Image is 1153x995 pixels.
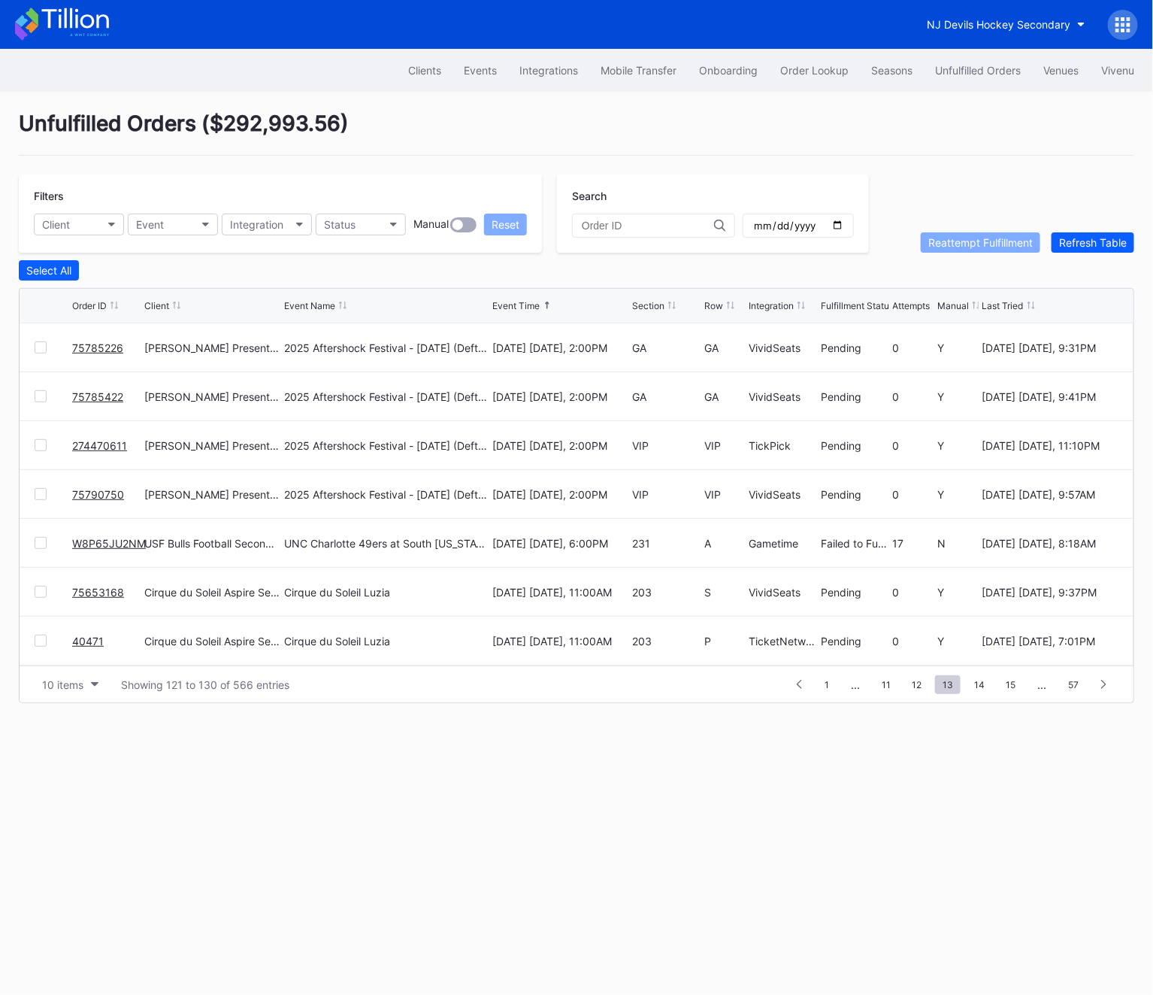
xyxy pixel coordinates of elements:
div: 2025 Aftershock Festival - [DATE] (Deftones, A Perfect Circle, Turnstile, Lamb of God) [284,488,489,501]
div: Y [937,635,978,648]
div: VividSeats [749,586,817,599]
div: Y [937,390,978,403]
div: VividSeats [749,488,817,501]
div: [PERSON_NAME] Presents Secondary [144,390,280,403]
div: Reset [492,218,519,231]
div: P [704,635,745,648]
button: Integrations [508,56,589,84]
div: GA [632,341,701,354]
div: GA [704,341,745,354]
div: [PERSON_NAME] Presents Secondary [144,439,280,452]
div: Event Time [492,300,540,311]
div: Client [42,218,70,231]
div: S [704,586,745,599]
div: ... [1026,678,1058,691]
div: [DATE] [DATE], 8:18AM [982,537,1118,550]
div: 203 [632,586,701,599]
button: Reset [484,214,527,235]
div: Select All [26,264,71,277]
div: 2025 Aftershock Festival - [DATE] (Deftones, A Perfect Circle, Turnstile, Lamb of God) [284,439,489,452]
div: [PERSON_NAME] Presents Secondary [144,341,280,354]
button: Refresh Table [1052,232,1134,253]
div: Refresh Table [1059,236,1127,249]
div: Y [937,586,978,599]
button: Select All [19,260,79,281]
div: Status [324,218,356,231]
a: 75653168 [72,586,124,599]
button: Events [452,56,508,84]
div: 2025 Aftershock Festival - [DATE] (Deftones, A Perfect Circle, Turnstile, Lamb of God) [284,390,489,403]
div: Events [464,64,497,77]
div: 0 [893,439,934,452]
a: 40471 [72,635,104,648]
button: 10 items [35,675,106,695]
div: 2025 Aftershock Festival - [DATE] (Deftones, A Perfect Circle, Turnstile, Lamb of God) [284,341,489,354]
div: [DATE] [DATE], 11:10PM [982,439,1118,452]
input: Order ID [582,220,714,232]
div: Onboarding [699,64,758,77]
div: Cirque du Soleil Luzia [284,586,390,599]
div: UNC Charlotte 49ers at South [US_STATE] Bulls Football [284,537,489,550]
div: [DATE] [DATE], 9:41PM [982,390,1118,403]
div: Cirque du Soleil Aspire Secondary [144,635,280,648]
div: GA [704,390,745,403]
button: Venues [1032,56,1090,84]
div: TickPick [749,439,817,452]
div: VIP [704,488,745,501]
button: Reattempt Fulfillment [921,232,1040,253]
div: Seasons [871,64,912,77]
div: [DATE] [DATE], 11:00AM [492,635,628,648]
div: [DATE] [DATE], 2:00PM [492,488,628,501]
div: Search [572,190,854,202]
div: Y [937,488,978,501]
div: USF Bulls Football Secondary [144,537,280,550]
div: Manual [413,217,449,232]
div: Cirque du Soleil Aspire Secondary [144,586,280,599]
div: [DATE] [DATE], 2:00PM [492,439,628,452]
div: Reattempt Fulfillment [928,236,1033,249]
div: Unfulfilled Orders ( $292,993.56 ) [19,111,1134,156]
div: Filters [34,190,527,202]
div: Venues [1043,64,1079,77]
span: 14 [967,675,992,694]
div: [DATE] [DATE], 9:57AM [982,488,1118,501]
div: Failed to Fulfill [821,537,889,550]
button: Onboarding [688,56,769,84]
div: Section [632,300,664,311]
div: Mobile Transfer [601,64,676,77]
button: Mobile Transfer [589,56,688,84]
a: 274470611 [72,439,127,452]
div: Clients [408,64,441,77]
button: Status [316,214,406,235]
button: Client [34,214,124,235]
a: Clients [397,56,452,84]
button: Order Lookup [769,56,860,84]
button: NJ Devils Hockey Secondary [915,11,1097,38]
div: [DATE] [DATE], 2:00PM [492,341,628,354]
div: Event Name [284,300,335,311]
div: Pending [821,341,889,354]
span: 13 [935,675,961,694]
div: 0 [893,390,934,403]
div: [DATE] [DATE], 9:37PM [982,586,1118,599]
div: VIP [632,439,701,452]
div: A [704,537,745,550]
div: GA [632,390,701,403]
div: [DATE] [DATE], 11:00AM [492,586,628,599]
button: Unfulfilled Orders [924,56,1032,84]
button: Vivenu [1090,56,1145,84]
div: Pending [821,439,889,452]
div: Integration [230,218,283,231]
div: [DATE] [DATE], 2:00PM [492,390,628,403]
div: 231 [632,537,701,550]
div: 0 [893,635,934,648]
div: Last Tried [982,300,1024,311]
div: 0 [893,341,934,354]
div: Order Lookup [780,64,849,77]
a: 75785422 [72,390,123,403]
